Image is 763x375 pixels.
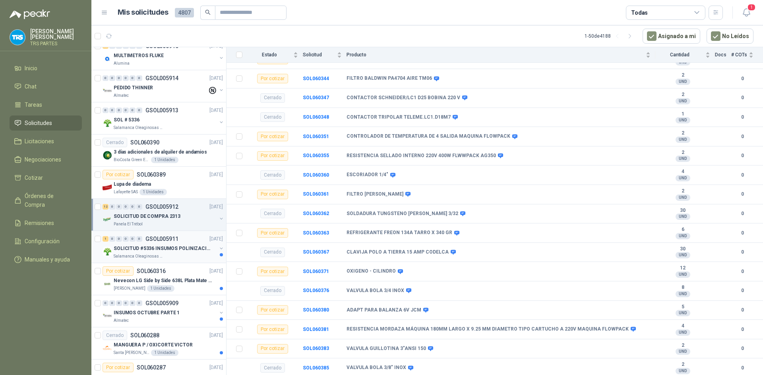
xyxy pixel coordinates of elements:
[103,298,225,324] a: 0 0 0 0 0 0 GSOL005909[DATE] Company LogoINSUMOS OCTUBRE PARTE 1Almatec
[676,213,690,220] div: UND
[303,346,329,351] a: SOL060383
[347,172,388,178] b: ESCORIADOR 1/4"
[25,173,43,182] span: Cotizar
[257,325,288,334] div: Por cotizar
[303,365,329,371] b: SOL060385
[114,92,129,99] p: Almatec
[145,300,178,306] p: GSOL005909
[136,236,142,242] div: 0
[114,245,213,252] p: SOLICITUD #5336 INSUMOS POLINIZACIÓN
[676,175,690,181] div: UND
[114,253,164,260] p: Salamanca Oleaginosas SAS
[123,108,129,113] div: 0
[103,311,112,321] img: Company Logo
[347,365,406,371] b: VALVULA BOLA 3/8" INOX
[91,135,226,167] a: CerradoSOL060390[DATE] Company Logo3 días adicionales de alquiler de andamiosBioCosta Green Energ...
[303,153,329,158] b: SOL060355
[347,52,644,58] span: Producto
[731,268,753,275] b: 0
[116,75,122,81] div: 0
[257,228,288,238] div: Por cotizar
[114,309,180,317] p: INSUMOS OCTUBRE PARTE 1
[257,132,288,141] div: Por cotizar
[347,211,458,217] b: SOLDADURA TUNGSTENO [PERSON_NAME] 3/32
[136,300,142,306] div: 0
[25,192,74,209] span: Órdenes de Compra
[130,108,136,113] div: 0
[676,156,690,162] div: UND
[655,342,710,349] b: 2
[91,327,226,360] a: CerradoSOL060288[DATE] Company LogoMANGUERA P / OXICORTE VICTORSanta [PERSON_NAME]1 Unidades
[676,117,690,123] div: UND
[676,348,690,355] div: UND
[731,171,753,179] b: 0
[25,64,37,73] span: Inicio
[347,133,510,140] b: CONTROLADOR DE TEMPERATURA DE 4 SALIDA MAQUINA FLOWPACK
[631,8,648,17] div: Todas
[655,169,710,175] b: 4
[303,134,329,139] b: SOL060351
[145,43,178,49] p: GSOL005915
[118,7,168,18] h1: Mis solicitudes
[114,285,145,292] p: [PERSON_NAME]
[25,237,60,246] span: Configuración
[114,350,149,356] p: Santa [PERSON_NAME]
[303,52,335,58] span: Solicitud
[114,213,180,220] p: SOLICITUD DE COMPRA 2313
[151,350,178,356] div: 1 Unidades
[731,152,753,160] b: 0
[731,133,753,140] b: 0
[303,191,329,197] b: SOL060361
[30,29,82,40] p: [PERSON_NAME] [PERSON_NAME]
[347,249,449,256] b: CLAVIJA POLO A TIERRA 15 AMP CODELCA
[347,288,404,294] b: VALVULA BOLA 3/4 INOX
[114,317,129,324] p: Almatec
[145,204,178,210] p: GSOL005912
[109,204,115,210] div: 0
[25,137,54,146] span: Licitaciones
[209,203,223,211] p: [DATE]
[114,341,193,349] p: MANGUERA P / OXICORTE VICTOR
[10,115,82,131] a: Solicitudes
[137,268,166,274] p: SOL060316
[114,116,139,124] p: SOL # 5336
[303,114,329,120] a: SOL060348
[260,170,285,180] div: Cerrado
[347,268,396,275] b: OXIGENO - CILINDRO
[731,47,763,63] th: # COTs
[303,288,329,293] a: SOL060376
[303,307,329,313] a: SOL060380
[655,323,710,329] b: 4
[655,208,710,214] b: 30
[114,60,130,67] p: Alumina
[303,47,347,63] th: Solicitud
[130,204,136,210] div: 0
[655,47,715,63] th: Cantidad
[247,52,292,58] span: Estado
[103,363,134,372] div: Por cotizar
[103,300,108,306] div: 0
[25,155,61,164] span: Negociaciones
[116,108,122,113] div: 0
[116,236,122,242] div: 0
[130,236,136,242] div: 0
[137,172,166,177] p: SOL060389
[303,230,329,236] b: SOL060363
[145,108,178,113] p: GSOL005913
[303,95,329,100] a: SOL060347
[25,119,52,127] span: Solicitudes
[209,139,223,146] p: [DATE]
[136,75,142,81] div: 0
[130,300,136,306] div: 0
[655,111,710,117] b: 1
[91,263,226,295] a: Por cotizarSOL060316[DATE] Company LogoNevecon LG Side by Side 638L Plata Mate Disp. de agua/hiel...
[347,326,629,333] b: RESISTENCIA MORDAZA MÁQUINA 180MM LARGO X 9.25 MM DIAMETRO TIPO CARTUCHO A 220V MAQUINA FLOWPACK
[303,211,329,216] b: SOL060362
[109,108,115,113] div: 0
[10,30,25,45] img: Company Logo
[109,75,115,81] div: 0
[347,307,421,313] b: ADAPT PARA BALANZA 6V JCM
[10,152,82,167] a: Negociaciones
